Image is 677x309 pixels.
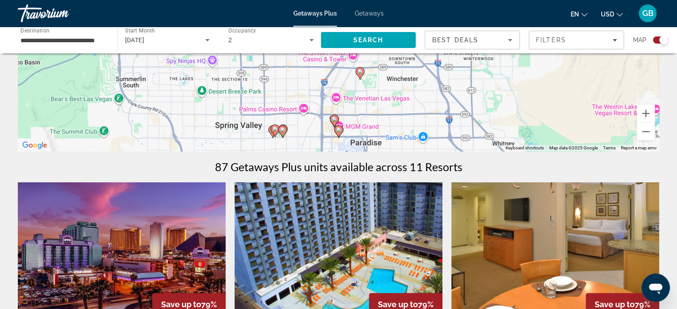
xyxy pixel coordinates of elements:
[378,300,418,309] span: Save up to
[621,145,657,150] a: Report a map error
[636,4,659,23] button: User Menu
[603,145,616,150] a: Terms (opens in new tab)
[161,300,201,309] span: Save up to
[228,28,256,34] span: Occupancy
[571,8,588,20] button: Change language
[432,35,512,45] mat-select: Sort by
[601,11,614,18] span: USD
[642,9,653,18] span: GB
[633,34,646,46] span: Map
[20,140,49,151] img: Google
[549,145,598,150] span: Map data ©2025 Google
[529,31,624,49] button: Filters
[353,36,383,44] span: Search
[571,11,579,18] span: en
[432,36,478,44] span: Best Deals
[355,10,384,17] a: Getaways
[215,160,462,173] h1: 87 Getaways Plus units available across 11 Resorts
[601,8,623,20] button: Change currency
[125,28,155,34] span: Start Month
[20,35,106,46] input: Select destination
[20,27,49,33] span: Destination
[20,140,49,151] a: Open this area in Google Maps (opens a new window)
[637,104,655,122] button: Zoom in
[506,145,544,151] button: Keyboard shortcuts
[293,10,337,17] a: Getaways Plus
[228,36,232,44] span: 2
[321,32,416,48] button: Search
[18,2,107,25] a: Travorium
[595,300,635,309] span: Save up to
[641,273,670,302] iframe: Button to launch messaging window
[125,36,145,44] span: [DATE]
[536,36,566,44] span: Filters
[637,123,655,140] button: Zoom out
